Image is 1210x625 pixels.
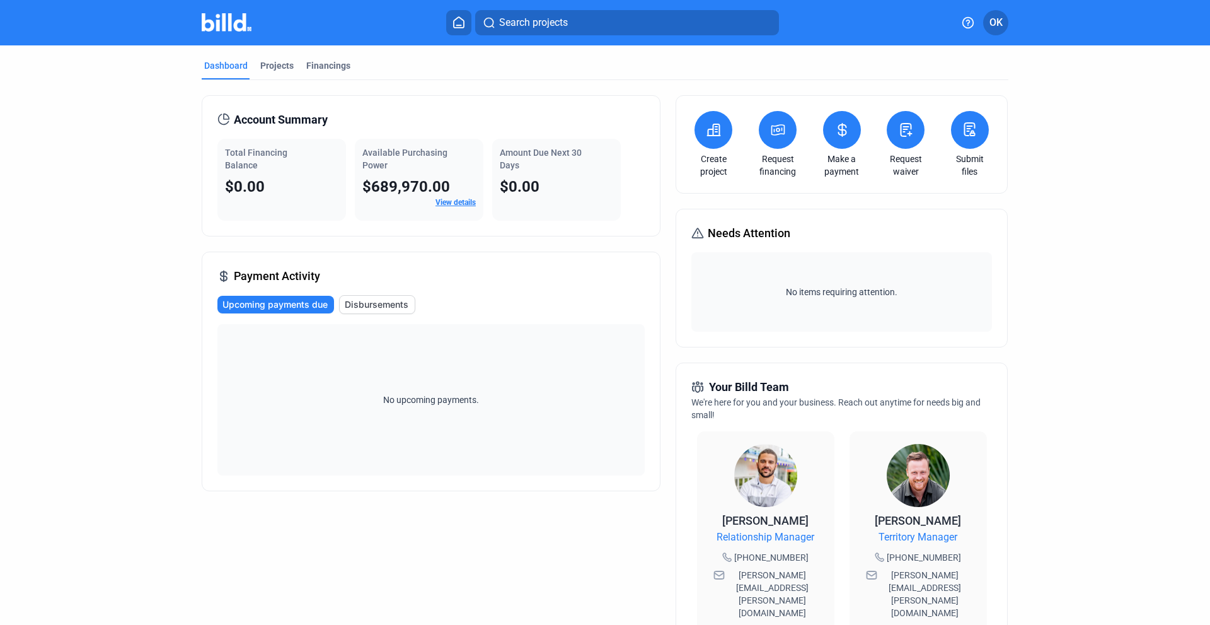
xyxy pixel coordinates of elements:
[734,551,809,564] span: [PHONE_NUMBER]
[875,514,961,527] span: [PERSON_NAME]
[362,178,450,196] span: $689,970.00
[499,15,568,30] span: Search projects
[887,551,961,564] span: [PHONE_NUMBER]
[887,444,950,507] img: Territory Manager
[717,530,814,545] span: Relationship Manager
[500,148,582,170] span: Amount Due Next 30 Days
[375,394,487,406] span: No upcoming payments.
[989,15,1003,30] span: OK
[225,148,287,170] span: Total Financing Balance
[691,153,735,178] a: Create project
[475,10,779,35] button: Search projects
[884,153,928,178] a: Request waiver
[306,59,350,72] div: Financings
[734,444,797,507] img: Relationship Manager
[217,296,334,313] button: Upcoming payments due
[234,267,320,285] span: Payment Activity
[948,153,992,178] a: Submit files
[722,514,809,527] span: [PERSON_NAME]
[727,569,818,619] span: [PERSON_NAME][EMAIL_ADDRESS][PERSON_NAME][DOMAIN_NAME]
[708,225,790,242] span: Needs Attention
[202,13,251,32] img: Billd Company Logo
[691,397,981,420] span: We're here for you and your business. Reach out anytime for needs big and small!
[362,148,447,170] span: Available Purchasing Power
[234,111,328,129] span: Account Summary
[879,530,957,545] span: Territory Manager
[696,286,986,298] span: No items requiring attention.
[820,153,864,178] a: Make a payment
[709,378,789,396] span: Your Billd Team
[983,10,1008,35] button: OK
[756,153,800,178] a: Request financing
[345,298,408,311] span: Disbursements
[435,198,476,207] a: View details
[500,178,539,196] span: $0.00
[222,298,328,311] span: Upcoming payments due
[204,59,248,72] div: Dashboard
[880,569,971,619] span: [PERSON_NAME][EMAIL_ADDRESS][PERSON_NAME][DOMAIN_NAME]
[260,59,294,72] div: Projects
[225,178,265,196] span: $0.00
[339,295,415,314] button: Disbursements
